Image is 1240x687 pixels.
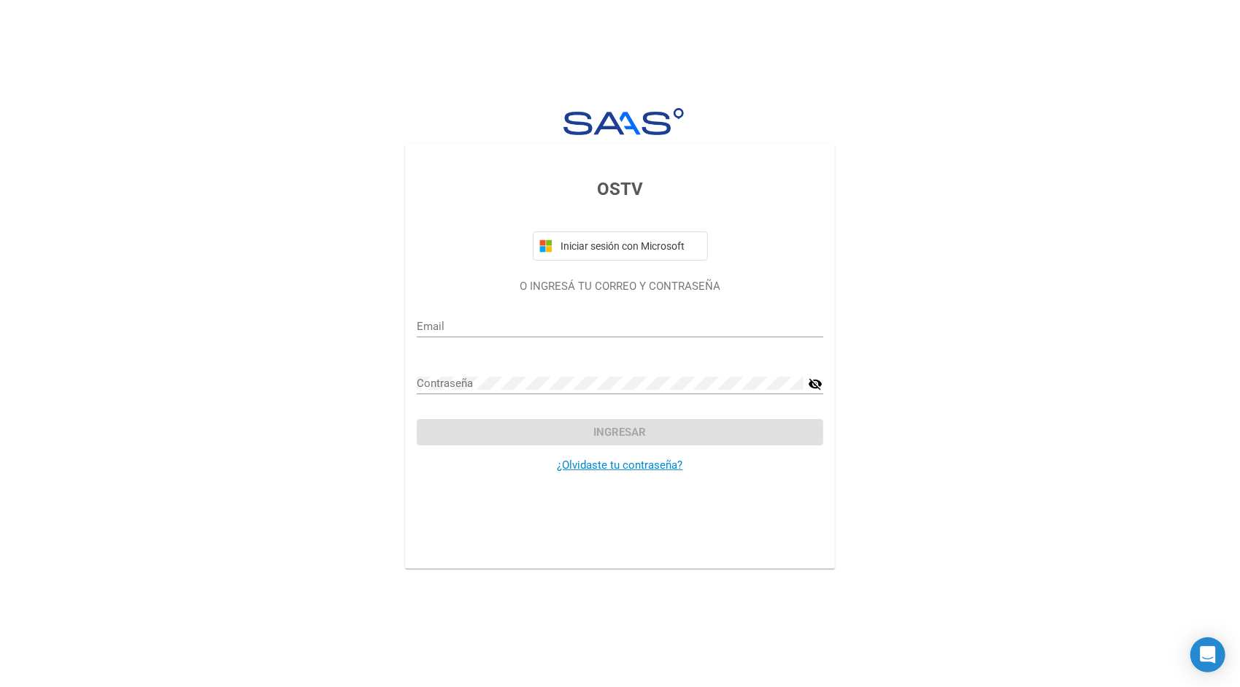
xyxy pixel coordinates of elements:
p: O INGRESÁ TU CORREO Y CONTRASEÑA [417,278,823,295]
a: ¿Olvidaste tu contraseña? [558,458,683,472]
span: Iniciar sesión con Microsoft [558,240,701,252]
button: Ingresar [417,419,823,445]
button: Iniciar sesión con Microsoft [533,231,708,261]
mat-icon: visibility_off [809,375,823,393]
h3: OSTV [417,176,823,202]
div: Open Intercom Messenger [1190,637,1225,672]
span: Ingresar [594,426,647,439]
